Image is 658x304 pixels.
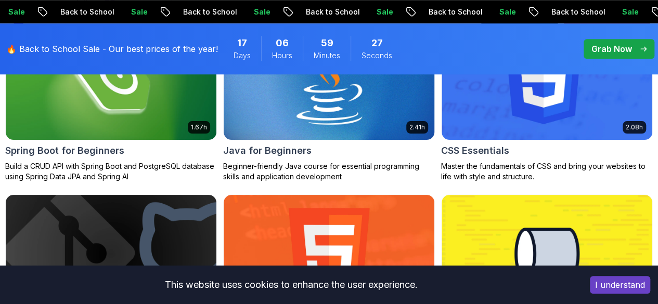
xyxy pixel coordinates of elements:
[368,7,402,17] p: Sale
[223,161,435,182] p: Beginner-friendly Java course for essential programming skills and application development
[441,21,653,182] a: CSS Essentials card2.08hCSS EssentialsMaster the fundamentals of CSS and bring your websites to l...
[218,19,440,142] img: Java for Beginners card
[409,123,425,131] p: 2.41h
[442,22,652,140] img: CSS Essentials card
[298,7,368,17] p: Back to School
[237,36,247,50] span: 17 Days
[590,276,650,294] button: Accept cookies
[5,161,217,182] p: Build a CRUD API with Spring Boot and PostgreSQL database using Spring Data JPA and Spring AI
[314,50,340,61] span: Minutes
[223,143,312,158] h2: Java for Beginners
[614,7,647,17] p: Sale
[5,143,124,158] h2: Spring Boot for Beginners
[543,7,614,17] p: Back to School
[234,50,251,61] span: Days
[591,43,632,55] p: Grab Now
[272,50,292,61] span: Hours
[441,143,509,158] h2: CSS Essentials
[276,36,289,50] span: 6 Hours
[6,43,218,55] p: 🔥 Back to School Sale - Our best prices of the year!
[52,7,123,17] p: Back to School
[6,22,216,140] img: Spring Boot for Beginners card
[246,7,279,17] p: Sale
[223,21,435,182] a: Java for Beginners card2.41hJava for BeginnersBeginner-friendly Java course for essential program...
[371,36,383,50] span: 27 Seconds
[123,7,156,17] p: Sale
[441,161,653,182] p: Master the fundamentals of CSS and bring your websites to life with style and structure.
[626,123,643,131] p: 2.08h
[321,36,333,50] span: 59 Minutes
[175,7,246,17] p: Back to School
[8,273,574,296] div: This website uses cookies to enhance the user experience.
[491,7,524,17] p: Sale
[420,7,491,17] p: Back to School
[362,50,392,61] span: Seconds
[5,21,217,182] a: Spring Boot for Beginners card1.67hNEWSpring Boot for BeginnersBuild a CRUD API with Spring Boot ...
[191,123,207,131] p: 1.67h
